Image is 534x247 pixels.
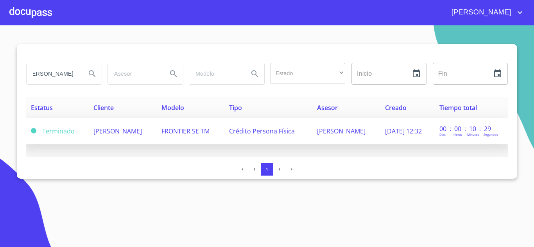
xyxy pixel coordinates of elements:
[484,132,498,137] p: Segundos
[161,103,184,112] span: Modelo
[108,63,161,84] input: search
[31,103,53,112] span: Estatus
[385,103,407,112] span: Creado
[229,127,295,135] span: Crédito Persona Física
[317,103,338,112] span: Asesor
[265,167,268,172] span: 1
[270,63,345,84] div: ​
[261,163,273,176] button: 1
[446,6,525,19] button: account of current user
[31,128,36,133] span: Terminado
[161,127,210,135] span: FRONTIER SE TM
[164,64,183,83] button: Search
[83,64,102,83] button: Search
[467,132,479,137] p: Minutos
[453,132,462,137] p: Horas
[245,64,264,83] button: Search
[439,132,446,137] p: Dias
[189,63,242,84] input: search
[317,127,366,135] span: [PERSON_NAME]
[42,127,75,135] span: Terminado
[439,124,492,133] p: 00 : 00 : 10 : 29
[439,103,477,112] span: Tiempo total
[93,103,114,112] span: Cliente
[93,127,142,135] span: [PERSON_NAME]
[229,103,242,112] span: Tipo
[446,6,515,19] span: [PERSON_NAME]
[385,127,422,135] span: [DATE] 12:32
[27,63,80,84] input: search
